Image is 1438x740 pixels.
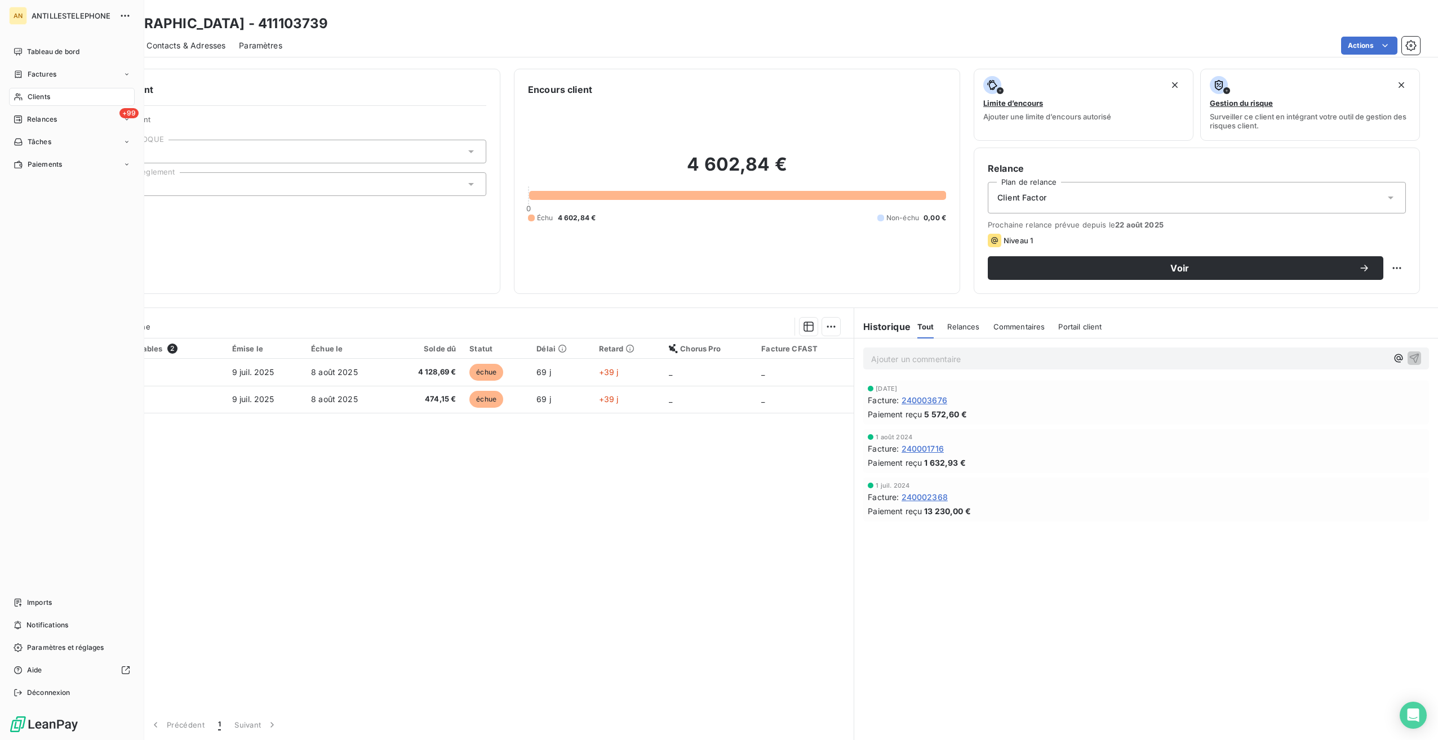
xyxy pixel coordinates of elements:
[599,367,619,377] span: +39 j
[232,344,298,353] div: Émise le
[232,367,274,377] span: 9 juil. 2025
[27,114,57,124] span: Relances
[9,7,27,25] div: AN
[27,688,70,698] span: Déconnexion
[26,620,68,630] span: Notifications
[68,83,486,96] h6: Informations client
[528,83,592,96] h6: Encours client
[1210,112,1410,130] span: Surveiller ce client en intégrant votre outil de gestion des risques client.
[211,713,228,737] button: 1
[1341,37,1397,55] button: Actions
[27,598,52,608] span: Imports
[983,112,1111,121] span: Ajouter une limite d’encours autorisé
[9,715,79,733] img: Logo LeanPay
[924,505,971,517] span: 13 230,00 €
[92,344,219,354] div: Pièces comptables
[868,505,922,517] span: Paiement reçu
[528,153,946,187] h2: 4 602,84 €
[886,213,919,223] span: Non-échu
[902,443,944,454] span: 240001716
[1058,322,1102,331] span: Portail client
[947,322,979,331] span: Relances
[924,457,966,469] span: 1 632,93 €
[558,213,596,223] span: 4 602,84 €
[902,491,948,503] span: 240002368
[876,482,909,489] span: 1 juil. 2024
[1210,99,1273,108] span: Gestion du risque
[218,719,221,730] span: 1
[167,344,177,354] span: 2
[599,394,619,404] span: +39 j
[993,322,1045,331] span: Commentaires
[91,115,486,131] span: Propriétés Client
[27,643,104,653] span: Paramètres et réglages
[988,162,1406,175] h6: Relance
[536,367,551,377] span: 69 j
[27,47,79,57] span: Tableau de bord
[924,213,946,223] span: 0,00 €
[876,385,897,392] span: [DATE]
[28,69,56,79] span: Factures
[28,159,62,170] span: Paiements
[1001,264,1359,273] span: Voir
[988,256,1383,280] button: Voir
[32,11,113,20] span: ANTILLESTELEPHONE
[9,661,135,679] a: Aide
[27,665,42,675] span: Aide
[761,344,847,353] div: Facture CFAST
[1115,220,1164,229] span: 22 août 2025
[239,40,282,51] span: Paramètres
[669,344,748,353] div: Chorus Pro
[396,344,456,353] div: Solde dû
[761,367,765,377] span: _
[854,320,911,333] h6: Historique
[868,457,922,469] span: Paiement reçu
[469,391,503,408] span: échue
[311,394,358,404] span: 8 août 2025
[99,14,328,34] h3: [GEOGRAPHIC_DATA] - 411103739
[988,220,1406,229] span: Prochaine relance prévue depuis le
[917,322,934,331] span: Tout
[868,408,922,420] span: Paiement reçu
[868,394,899,406] span: Facture :
[974,69,1193,141] button: Limite d’encoursAjouter une limite d’encours autorisé
[1400,702,1427,729] div: Open Intercom Messenger
[876,434,912,440] span: 1 août 2024
[924,408,967,420] span: 5 572,60 €
[1200,69,1420,141] button: Gestion du risqueSurveiller ce client en intégrant votre outil de gestion des risques client.
[28,92,50,102] span: Clients
[902,394,947,406] span: 240003676
[469,364,503,381] span: échue
[396,367,456,378] span: 4 128,69 €
[669,394,672,404] span: _
[526,204,531,213] span: 0
[228,713,285,737] button: Suivant
[997,192,1046,203] span: Client Factor
[537,213,553,223] span: Échu
[1004,236,1033,245] span: Niveau 1
[868,491,899,503] span: Facture :
[469,344,523,353] div: Statut
[311,367,358,377] span: 8 août 2025
[28,137,51,147] span: Tâches
[868,443,899,454] span: Facture :
[599,344,656,353] div: Retard
[761,394,765,404] span: _
[311,344,383,353] div: Échue le
[669,367,672,377] span: _
[147,40,225,51] span: Contacts & Adresses
[536,344,585,353] div: Délai
[983,99,1043,108] span: Limite d’encours
[232,394,274,404] span: 9 juil. 2025
[119,108,139,118] span: +99
[396,394,456,405] span: 474,15 €
[143,713,211,737] button: Précédent
[536,394,551,404] span: 69 j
